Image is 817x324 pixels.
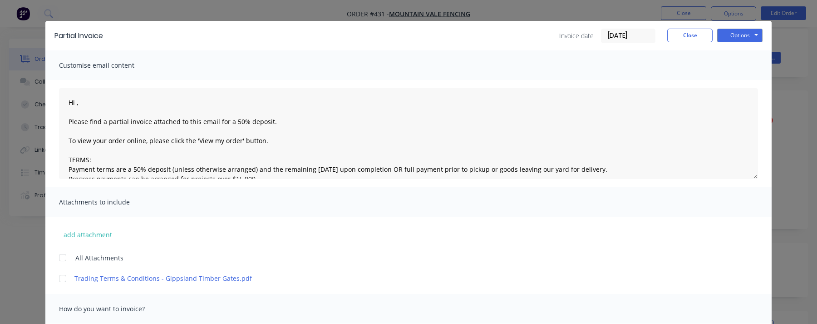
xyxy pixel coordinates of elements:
textarea: Hi , Please find a partial invoice attached to this email for a 50% deposit. To view your order o... [59,88,758,179]
span: Attachments to include [59,196,159,209]
span: How do you want to invoice? [59,303,159,315]
span: Customise email content [59,59,159,72]
span: All Attachments [75,253,123,263]
button: Close [667,29,713,42]
button: Options [717,29,763,42]
span: Invoice date [559,31,594,40]
div: Partial Invoice [54,30,103,41]
a: Trading Terms & Conditions - Gippsland Timber Gates.pdf [74,274,716,283]
button: add attachment [59,228,117,241]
